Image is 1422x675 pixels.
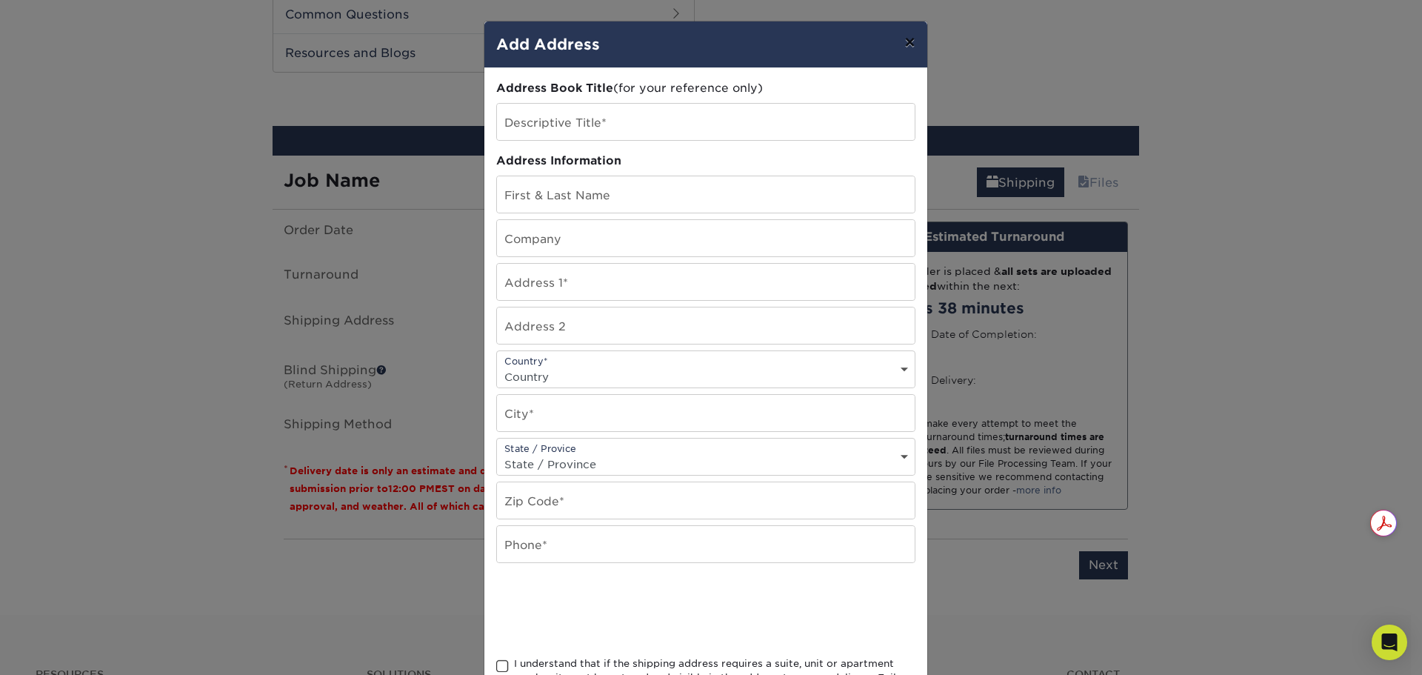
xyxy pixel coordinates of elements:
[496,153,915,170] div: Address Information
[496,33,915,56] h4: Add Address
[496,80,915,97] div: (for your reference only)
[1372,625,1407,660] div: Open Intercom Messenger
[496,81,613,95] span: Address Book Title
[496,581,721,639] iframe: reCAPTCHA
[892,21,927,63] button: ×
